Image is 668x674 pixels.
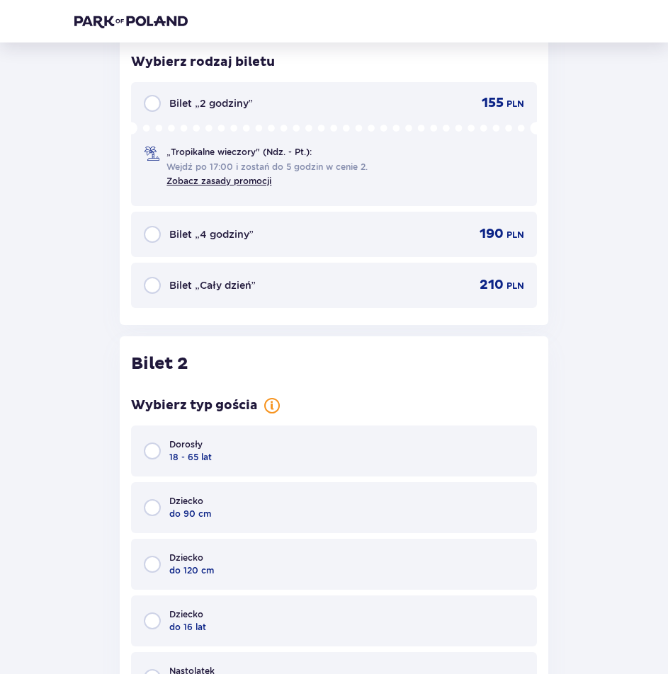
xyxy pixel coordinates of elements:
img: Park of Poland logo [74,14,188,28]
span: do 90 cm [169,508,211,520]
span: Dziecko [169,552,203,564]
h2: Bilet 2 [131,353,188,375]
span: „Tropikalne wieczory" (Ndz. - Pt.): [166,146,311,159]
span: Bilet „Cały dzień” [169,278,255,292]
span: Bilet „2 godziny” [169,96,252,110]
span: Dziecko [169,608,203,621]
span: 18 - 65 lat [169,451,212,464]
span: PLN [506,280,524,292]
h3: Wybierz rodzaj biletu [131,54,275,71]
span: Dorosły [169,438,203,451]
span: Wejdź po 17:00 i zostań do 5 godzin w cenie 2. [166,161,368,173]
span: Bilet „4 godziny” [169,227,253,241]
span: PLN [506,98,524,110]
a: Zobacz zasady promocji [166,176,271,186]
span: 155 [482,95,504,112]
span: do 16 lat [169,621,206,634]
span: 210 [480,277,504,294]
span: do 120 cm [169,564,214,577]
span: Dziecko [169,495,203,508]
h3: Wybierz typ gościa [131,397,258,414]
span: PLN [506,229,524,241]
span: 190 [480,226,504,243]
